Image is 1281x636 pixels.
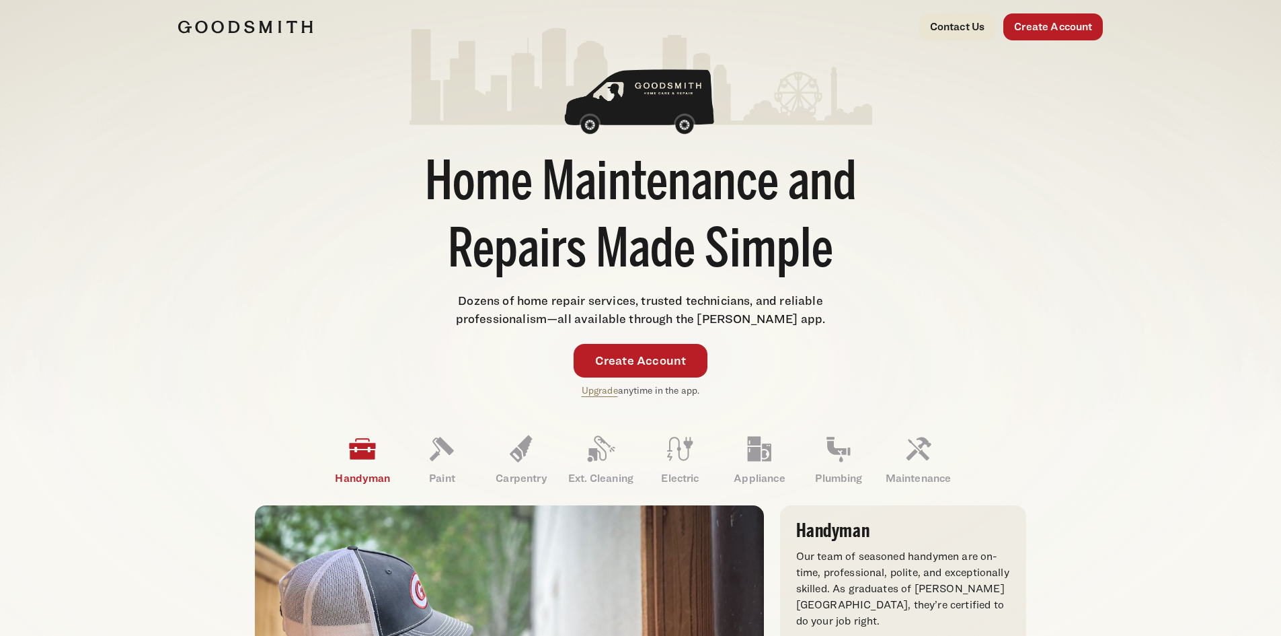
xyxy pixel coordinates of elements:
[720,425,799,495] a: Appliance
[323,425,402,495] a: Handyman
[323,470,402,487] p: Handyman
[878,425,958,495] a: Maintenance
[402,425,481,495] a: Paint
[410,151,872,286] h1: Home Maintenance and Repairs Made Simple
[878,470,958,487] p: Maintenance
[561,425,640,495] a: Ext. Cleaning
[561,470,640,487] p: Ext. Cleaning
[456,293,826,326] span: Dozens of home repair services, trusted technicians, and reliable professionalism—all available t...
[402,470,481,487] p: Paint
[481,425,561,495] a: Carpentry
[796,549,1010,629] p: Our team of seasoned handymen are on-time, professional, polite, and exceptionally skilled. As gr...
[481,470,561,487] p: Carpentry
[796,522,1010,540] h3: Handyman
[919,13,996,40] a: Contact Us
[574,344,708,378] a: Create Account
[640,470,720,487] p: Electric
[582,383,700,398] p: anytime in the app.
[799,470,878,487] p: Plumbing
[720,470,799,487] p: Appliance
[799,425,878,495] a: Plumbing
[582,384,618,396] a: Upgrade
[178,20,313,34] img: Goodsmith
[640,425,720,495] a: Electric
[1003,13,1103,40] a: Create Account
